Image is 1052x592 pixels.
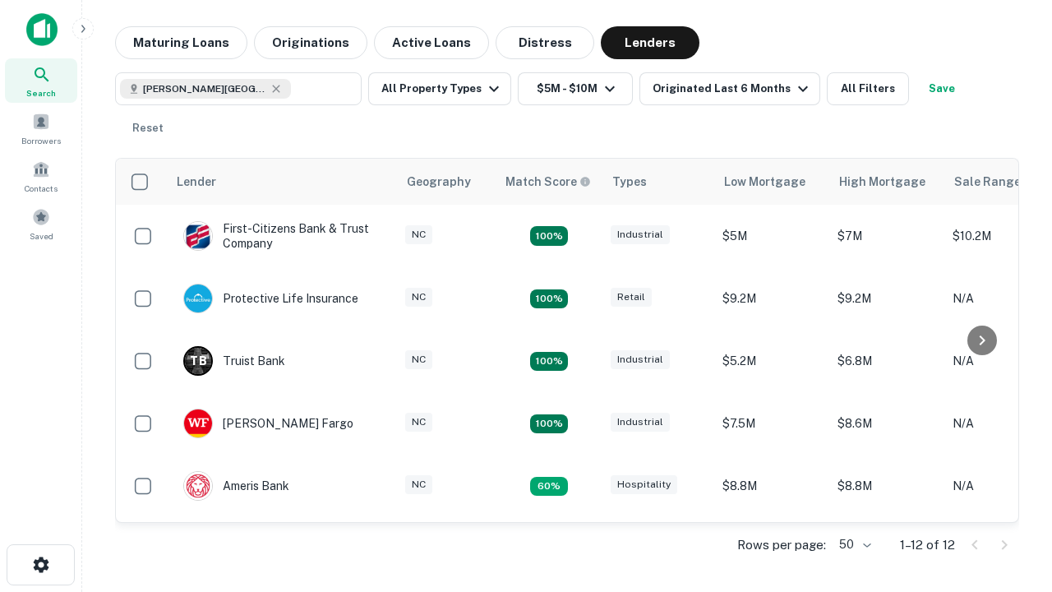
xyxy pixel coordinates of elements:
[122,112,174,145] button: Reset
[505,173,588,191] h6: Match Score
[714,517,829,580] td: $9.2M
[970,408,1052,487] iframe: Chat Widget
[916,72,968,105] button: Save your search to get updates of matches that match your search criteria.
[611,288,652,307] div: Retail
[827,72,909,105] button: All Filters
[829,455,944,517] td: $8.8M
[839,172,925,192] div: High Mortgage
[954,172,1021,192] div: Sale Range
[829,517,944,580] td: $9.2M
[714,330,829,392] td: $5.2M
[714,159,829,205] th: Low Mortgage
[5,58,77,103] a: Search
[254,26,367,59] button: Originations
[829,267,944,330] td: $9.2M
[368,72,511,105] button: All Property Types
[405,475,432,494] div: NC
[505,173,591,191] div: Capitalize uses an advanced AI algorithm to match your search with the best lender. The match sco...
[30,229,53,243] span: Saved
[833,533,874,557] div: 50
[530,414,568,434] div: Matching Properties: 2, hasApolloMatch: undefined
[177,172,216,192] div: Lender
[612,172,647,192] div: Types
[639,72,820,105] button: Originated Last 6 Months
[611,350,670,369] div: Industrial
[26,86,56,99] span: Search
[518,72,633,105] button: $5M - $10M
[405,288,432,307] div: NC
[653,79,813,99] div: Originated Last 6 Months
[184,472,212,500] img: picture
[26,13,58,46] img: capitalize-icon.png
[530,477,568,497] div: Matching Properties: 1, hasApolloMatch: undefined
[714,392,829,455] td: $7.5M
[183,346,285,376] div: Truist Bank
[829,159,944,205] th: High Mortgage
[496,159,602,205] th: Capitalize uses an advanced AI algorithm to match your search with the best lender. The match sco...
[496,26,594,59] button: Distress
[184,409,212,437] img: picture
[724,172,805,192] div: Low Mortgage
[115,26,247,59] button: Maturing Loans
[407,172,471,192] div: Geography
[737,535,826,555] p: Rows per page:
[611,225,670,244] div: Industrial
[183,471,289,501] div: Ameris Bank
[611,413,670,432] div: Industrial
[530,289,568,309] div: Matching Properties: 2, hasApolloMatch: undefined
[167,159,397,205] th: Lender
[530,226,568,246] div: Matching Properties: 2, hasApolloMatch: undefined
[143,81,266,96] span: [PERSON_NAME][GEOGRAPHIC_DATA], [GEOGRAPHIC_DATA]
[5,154,77,198] a: Contacts
[184,222,212,250] img: picture
[183,409,353,438] div: [PERSON_NAME] Fargo
[5,201,77,246] a: Saved
[397,159,496,205] th: Geography
[405,350,432,369] div: NC
[829,392,944,455] td: $8.6M
[25,182,58,195] span: Contacts
[714,455,829,517] td: $8.8M
[829,205,944,267] td: $7M
[405,413,432,432] div: NC
[405,225,432,244] div: NC
[5,106,77,150] a: Borrowers
[21,134,61,147] span: Borrowers
[374,26,489,59] button: Active Loans
[900,535,955,555] p: 1–12 of 12
[714,267,829,330] td: $9.2M
[190,353,206,370] p: T B
[601,26,699,59] button: Lenders
[184,284,212,312] img: picture
[829,330,944,392] td: $6.8M
[530,352,568,372] div: Matching Properties: 3, hasApolloMatch: undefined
[183,284,358,313] div: Protective Life Insurance
[714,205,829,267] td: $5M
[183,221,381,251] div: First-citizens Bank & Trust Company
[611,475,677,494] div: Hospitality
[602,159,714,205] th: Types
